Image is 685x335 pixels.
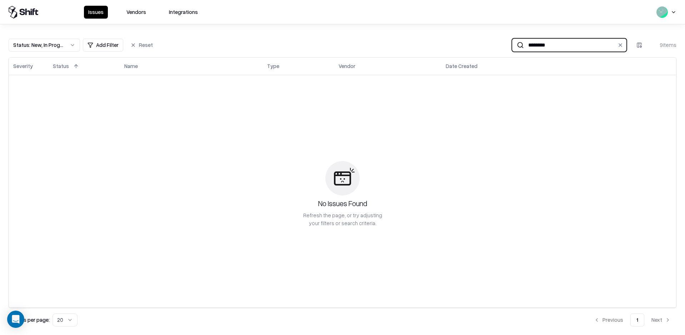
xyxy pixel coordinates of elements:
[267,62,279,70] div: Type
[648,41,676,49] div: 9 items
[124,62,138,70] div: Name
[122,6,150,19] button: Vendors
[13,41,64,49] div: Status : New, In Progress
[83,39,123,52] button: Add Filter
[13,62,33,70] div: Severity
[318,198,367,209] div: No Issues Found
[84,6,108,19] button: Issues
[53,62,69,70] div: Status
[165,6,202,19] button: Integrations
[588,314,676,326] nav: pagination
[446,62,477,70] div: Date Created
[630,314,644,326] button: 1
[339,62,355,70] div: Vendor
[7,311,24,328] div: Open Intercom Messenger
[302,212,382,227] div: Refresh the page, or try adjusting your filters or search criteria.
[9,316,50,324] p: Results per page:
[126,39,157,52] button: Reset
